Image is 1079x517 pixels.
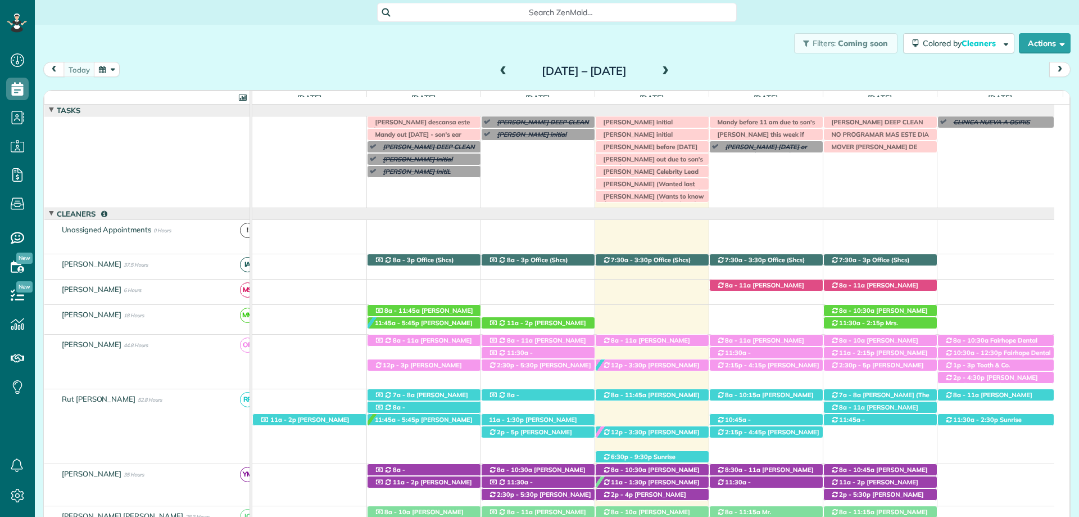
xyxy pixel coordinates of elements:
[374,336,472,352] span: [PERSON_NAME] ([PHONE_NUMBER])
[838,491,871,498] span: 2p - 5:30p
[831,349,928,365] span: [PERSON_NAME] ([PHONE_NUMBER])
[602,478,700,494] span: [PERSON_NAME] ([PHONE_NUMBER])
[717,486,787,502] span: [PERSON_NAME] ([PHONE_NUMBER])
[368,414,480,426] div: [STREET_ADDRESS]
[637,93,666,102] span: [DATE]
[384,508,411,516] span: 8a - 10a
[945,416,1046,431] span: Sunrise Dermatology ([PHONE_NUMBER])
[838,349,875,357] span: 11a - 2:15p
[610,428,647,436] span: 12p - 3:30p
[831,466,928,482] span: [PERSON_NAME] ([PHONE_NUMBER])
[610,361,647,369] span: 12p - 3:30p
[240,257,255,272] span: IA
[831,391,930,407] span: [PERSON_NAME] (The Verandas)
[409,93,438,102] span: [DATE]
[710,464,823,476] div: [STREET_ADDRESS]
[813,38,836,48] span: Filters:
[865,93,894,102] span: [DATE]
[488,357,550,372] span: [PERSON_NAME] ([PHONE_NUMBER])
[596,335,709,347] div: [STREET_ADDRESS]
[610,478,647,486] span: 11a - 1:30p
[488,399,563,415] span: [PERSON_NAME] ([PHONE_NUMBER])
[523,93,552,102] span: [DATE]
[824,305,937,317] div: [STREET_ADDRESS][PERSON_NAME]
[374,319,420,327] span: 11:45a - 5:45p
[710,476,823,488] div: [STREET_ADDRESS]
[838,307,875,314] span: 8a - 10:30a
[610,256,652,264] span: 7:30a - 3:30p
[492,131,568,138] span: [PERSON_NAME] initial
[482,254,595,266] div: 11940 [US_STATE] 181 - Fairhope, AL, 36532
[488,391,520,407] span: 8a - 11:15a
[496,491,538,498] span: 2:30p - 5:30p
[602,256,691,272] span: Office (Shcs) ([PHONE_NUMBER])
[953,336,989,344] span: 8a - 10:30a
[838,466,875,474] span: 8a - 10:45a
[923,38,1000,48] span: Colored by
[838,38,888,48] span: Coming soon
[16,281,33,293] span: New
[374,391,468,407] span: [PERSON_NAME] ([PHONE_NUMBER])
[610,391,647,399] span: 8a - 11:45a
[610,453,652,461] span: 6:30p - 9:30p
[945,361,1010,377] span: Tooth & Co. ([PHONE_NUMBER])
[392,336,419,344] span: 8a - 11a
[240,338,255,353] span: OP
[598,155,703,171] span: [PERSON_NAME] out due to son's ear infection
[948,118,1031,126] span: CLINICA NUEVA A OSIRIS
[488,256,568,272] span: Office (Shcs) ([PHONE_NUMBER])
[824,254,937,266] div: 11940 [US_STATE] 181 - Fairhope, AL, 36532
[240,223,255,238] span: !
[953,374,985,381] span: 2p - 4:30p
[938,359,1054,371] div: [STREET_ADDRESS]
[482,489,595,501] div: [STREET_ADDRESS]
[598,180,702,212] span: [PERSON_NAME] (Wanted last minute initial for [DATE], call back and let her know next soonest ava...
[710,280,823,291] div: [STREET_ADDRESS]
[382,361,409,369] span: 12p - 3p
[598,131,674,138] span: [PERSON_NAME] initial
[724,508,761,516] span: 8a - 11:15a
[374,307,473,322] span: [PERSON_NAME] ([PHONE_NUMBER])
[838,508,875,516] span: 8a - 11:15a
[482,464,595,476] div: [STREET_ADDRESS]
[60,259,124,268] span: [PERSON_NAME]
[384,307,420,314] span: 8a - 11:45a
[514,65,655,77] h2: [DATE] – [DATE]
[953,416,998,424] span: 11:30a - 2:30p
[824,489,937,501] div: [STREET_ADDRESS]
[838,319,884,327] span: 11:30a - 2:15p
[492,118,590,126] span: [PERSON_NAME] DEEP CLEAN
[506,256,529,264] span: 8a - 3p
[717,349,751,365] span: 11:30a - 1:30p
[724,361,767,369] span: 2:15p - 4:15p
[953,391,980,399] span: 8a - 11a
[831,416,865,431] span: 11:45a - 2:15p
[240,308,255,323] span: MM
[260,416,349,440] span: [PERSON_NAME] (DDN Renovations LLC) ([PHONE_NUMBER])
[482,414,595,426] div: [STREET_ADDRESS]
[838,281,865,289] span: 8a - 11a
[488,349,533,365] span: 11:30a - 2p
[838,403,865,411] span: 8a - 11a
[270,416,297,424] span: 11a - 2p
[1049,62,1071,77] button: next
[55,106,83,115] span: Tasks
[717,336,804,361] span: [PERSON_NAME] ([PHONE_NUMBER], [PHONE_NUMBER])
[824,389,937,401] div: [STREET_ADDRESS]
[598,118,674,126] span: [PERSON_NAME] initial
[824,280,937,291] div: [STREET_ADDRESS]
[831,403,918,419] span: [PERSON_NAME] ([PHONE_NUMBER])
[710,335,823,347] div: [STREET_ADDRESS]
[374,403,406,419] span: 8a - 11:30a
[374,256,454,272] span: Office (Shcs) ([PHONE_NUMBER])
[953,349,1002,357] span: 10:30a - 12:30p
[596,359,709,371] div: [STREET_ADDRESS][PERSON_NAME]
[824,402,937,413] div: [STREET_ADDRESS]
[253,414,366,426] div: [STREET_ADDRESS][PERSON_NAME]
[392,256,415,264] span: 8a - 3p
[506,336,533,344] span: 8a - 11a
[60,225,153,234] span: Unassigned Appointments
[610,336,637,344] span: 8a - 11a
[724,428,767,436] span: 2:15p - 4:45p
[392,478,419,486] span: 11a - 2p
